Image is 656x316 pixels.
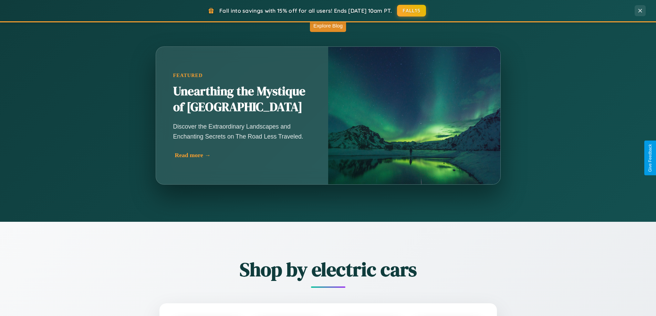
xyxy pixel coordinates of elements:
[173,122,311,141] p: Discover the Extraordinary Landscapes and Enchanting Secrets on The Road Less Traveled.
[648,144,653,172] div: Give Feedback
[173,84,311,115] h2: Unearthing the Mystique of [GEOGRAPHIC_DATA]
[175,152,313,159] div: Read more →
[310,19,346,32] button: Explore Blog
[219,7,392,14] span: Fall into savings with 15% off for all users! Ends [DATE] 10am PT.
[397,5,426,17] button: FALL15
[122,256,535,283] h2: Shop by electric cars
[173,73,311,78] div: Featured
